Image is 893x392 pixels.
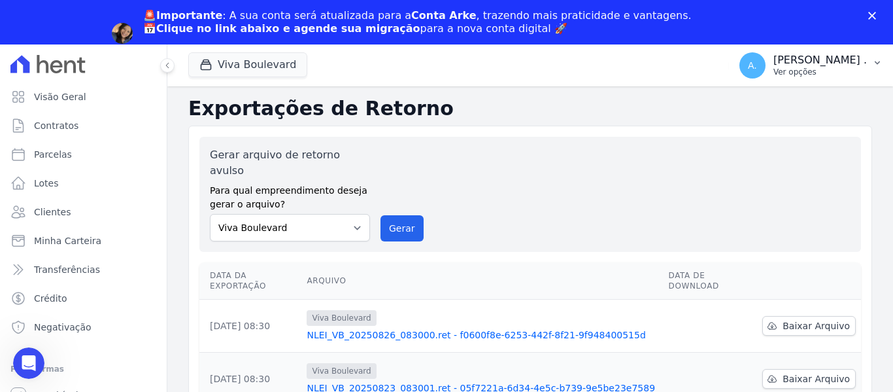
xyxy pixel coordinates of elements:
a: Clientes [5,199,161,225]
img: Profile image for Adriane [112,23,133,44]
span: Crédito [34,292,67,305]
label: Gerar arquivo de retorno avulso [210,147,370,179]
a: Parcelas [5,141,161,168]
button: A. [PERSON_NAME] . Ver opções [729,47,893,84]
label: Para qual empreendimento deseja gerar o arquivo? [210,179,370,211]
h2: Exportações de Retorno [188,97,872,120]
a: Negativação [5,314,161,340]
a: Lotes [5,170,161,196]
iframe: Intercom live chat [13,347,44,379]
a: Minha Carteira [5,228,161,254]
b: 🚨Importante [143,9,222,22]
th: Data da Exportação [199,262,301,300]
span: Lotes [34,177,59,190]
b: Clique no link abaixo e agende sua migração [156,22,420,35]
a: Baixar Arquivo [762,316,856,336]
span: Viva Boulevard [307,363,376,379]
th: Arquivo [301,262,663,300]
span: A. [748,61,757,70]
span: Transferências [34,263,100,276]
a: Transferências [5,257,161,283]
span: Clientes [34,205,71,219]
span: Minha Carteira [34,234,101,247]
button: Viva Boulevard [188,52,307,77]
span: Parcelas [34,148,72,161]
span: Visão Geral [34,90,86,103]
span: Baixar Arquivo [783,319,850,332]
a: Contratos [5,113,161,139]
div: Plataformas [10,361,156,377]
th: Data de Download [664,262,758,300]
a: Agendar migração [143,43,251,58]
button: Gerar [380,215,424,241]
a: Visão Geral [5,84,161,110]
p: [PERSON_NAME] . [773,54,867,67]
a: Baixar Arquivo [762,369,856,389]
span: Baixar Arquivo [783,372,850,385]
span: Negativação [34,321,92,334]
a: Crédito [5,285,161,312]
b: Conta Arke [411,9,476,22]
div: : A sua conta será atualizada para a , trazendo mais praticidade e vantagens. 📅 para a nova conta... [143,9,692,35]
p: Ver opções [773,67,867,77]
div: Fechar [868,12,881,20]
td: [DATE] 08:30 [199,300,301,353]
span: Contratos [34,119,78,132]
span: Viva Boulevard [307,310,376,326]
a: NLEI_VB_20250826_083000.ret - f0600f8e-6253-442f-8f21-9f948400515d [307,329,658,342]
